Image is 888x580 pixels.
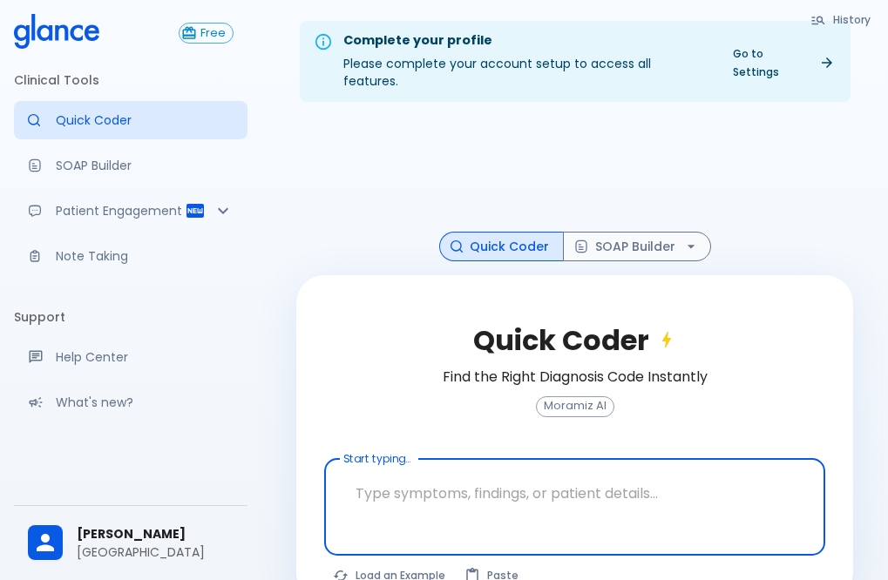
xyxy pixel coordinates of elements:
[56,247,234,265] p: Note Taking
[802,7,881,32] button: History
[14,59,247,101] li: Clinical Tools
[77,525,234,543] span: [PERSON_NAME]
[563,232,711,262] button: SOAP Builder
[14,338,247,376] a: Get help from our support team
[56,348,234,366] p: Help Center
[179,23,234,44] button: Free
[14,296,247,338] li: Support
[722,41,844,84] a: Go to Settings
[14,146,247,185] a: Docugen: Compose a clinical documentation in seconds
[179,23,247,44] a: Click to view or change your subscription
[473,324,677,357] h2: Quick Coder
[14,513,247,573] div: [PERSON_NAME][GEOGRAPHIC_DATA]
[443,365,708,389] h6: Find the Right Diagnosis Code Instantly
[343,31,708,51] div: Complete your profile
[193,27,233,40] span: Free
[14,192,247,230] div: Patient Reports & Referrals
[14,101,247,139] a: Moramiz: Find ICD10AM codes instantly
[439,232,564,262] button: Quick Coder
[537,400,613,413] span: Moramiz AI
[56,394,234,411] p: What's new?
[343,26,708,97] div: Please complete your account setup to access all features.
[56,111,234,129] p: Quick Coder
[56,202,185,219] p: Patient Engagement
[56,157,234,174] p: SOAP Builder
[77,543,234,561] p: [GEOGRAPHIC_DATA]
[14,237,247,275] a: Advanced note-taking
[14,442,247,484] li: Settings
[14,383,247,422] div: Recent updates and feature releases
